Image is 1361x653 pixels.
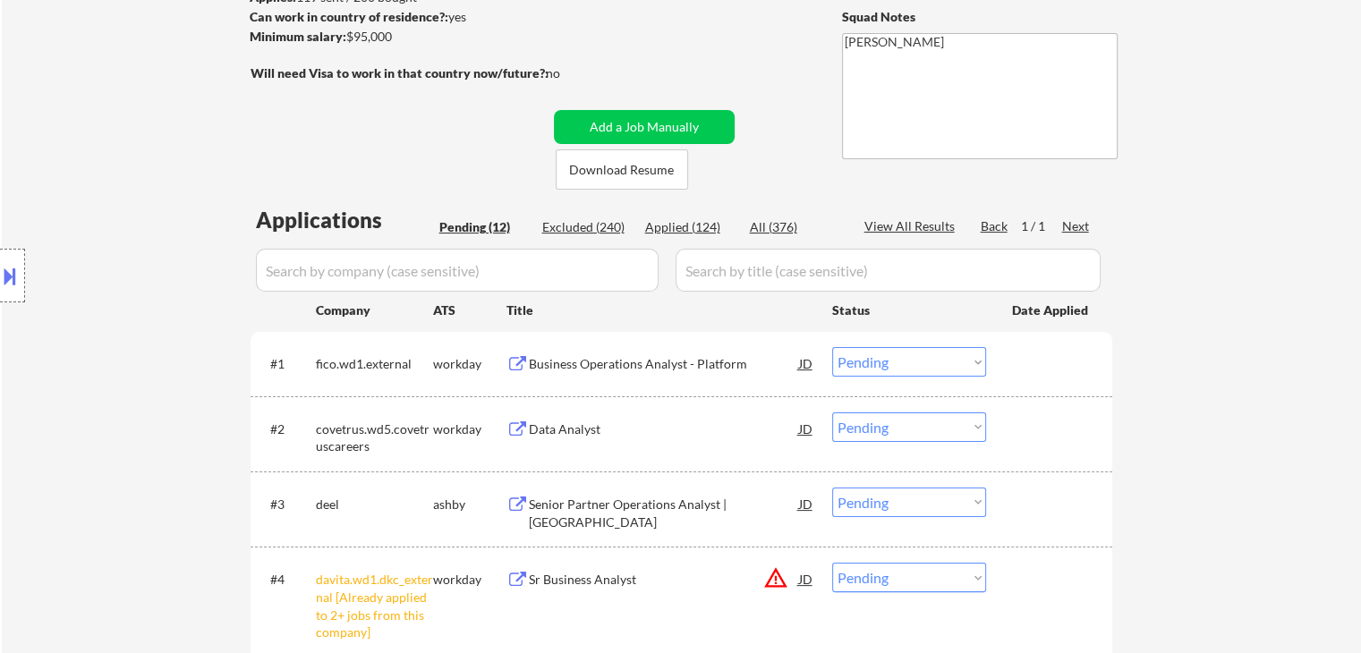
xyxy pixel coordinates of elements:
div: deel [316,496,433,513]
div: Pending (12) [439,218,529,236]
button: Add a Job Manually [554,110,735,144]
div: workday [433,571,506,589]
div: Status [832,293,986,326]
div: $95,000 [250,28,548,46]
div: yes [250,8,542,26]
div: fico.wd1.external [316,355,433,373]
div: covetrus.wd5.covetruscareers [316,420,433,455]
div: 1 / 1 [1021,217,1062,235]
strong: Minimum salary: [250,29,346,44]
input: Search by company (case sensitive) [256,249,659,292]
div: davita.wd1.dkc_external [Already applied to 2+ jobs from this company] [316,571,433,640]
div: Squad Notes [842,8,1118,26]
div: ATS [433,301,506,319]
div: Applied (124) [645,218,735,236]
div: no [546,64,597,82]
div: Back [981,217,1009,235]
div: JD [797,347,815,379]
div: Excluded (240) [542,218,632,236]
button: warning_amber [763,565,788,590]
div: Sr Business Analyst [529,571,799,589]
div: Date Applied [1012,301,1091,319]
div: Business Operations Analyst - Platform [529,355,799,373]
div: workday [433,355,506,373]
div: Applications [256,209,433,231]
strong: Will need Visa to work in that country now/future?: [251,65,549,81]
div: Next [1062,217,1091,235]
div: JD [797,412,815,445]
div: #3 [270,496,302,513]
div: Data Analyst [529,420,799,438]
button: Download Resume [556,149,688,190]
div: JD [797,563,815,595]
div: ashby [433,496,506,513]
div: #4 [270,571,302,589]
strong: Can work in country of residence?: [250,9,448,24]
div: View All Results [864,217,960,235]
div: JD [797,488,815,520]
div: Title [506,301,815,319]
div: Company [316,301,433,319]
input: Search by title (case sensitive) [676,249,1101,292]
div: Senior Partner Operations Analyst | [GEOGRAPHIC_DATA] [529,496,799,530]
div: All (376) [750,218,839,236]
div: workday [433,420,506,438]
